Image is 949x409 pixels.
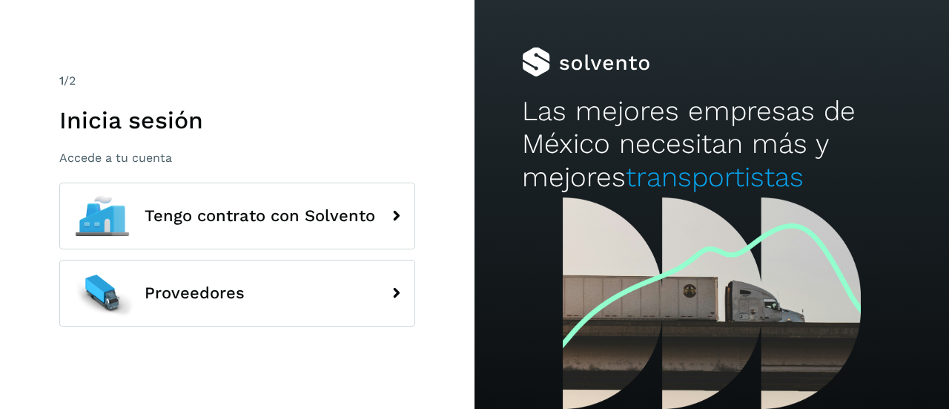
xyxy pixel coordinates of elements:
span: transportistas [626,161,804,193]
span: Proveedores [145,284,245,302]
h1: Inicia sesión [59,106,415,134]
button: Tengo contrato con Solvento [59,183,415,249]
div: /2 [59,72,415,90]
h2: Las mejores empresas de México necesitan más y mejores [522,95,902,194]
span: Tengo contrato con Solvento [145,207,375,225]
button: Proveedores [59,260,415,327]
p: Accede a tu cuenta [59,151,415,165]
span: 1 [59,73,64,88]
